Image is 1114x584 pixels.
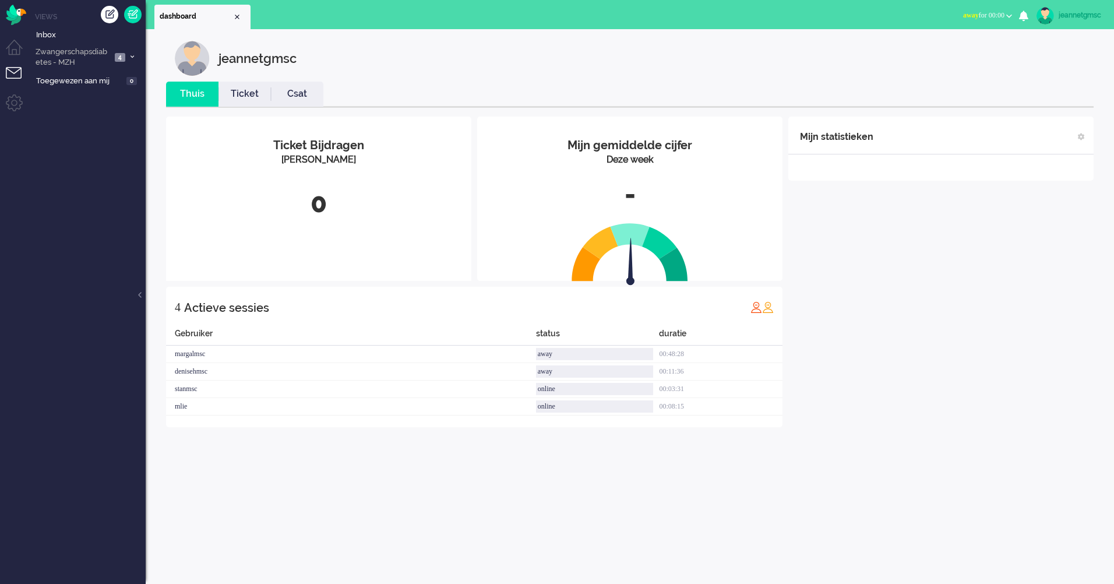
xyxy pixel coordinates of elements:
div: Mijn gemiddelde cijfer [486,137,774,154]
div: - [486,175,774,214]
div: status [536,328,660,346]
img: customer.svg [175,41,210,76]
span: 0 [126,77,137,86]
a: jeannetgmsc [1034,7,1102,24]
span: dashboard [160,12,232,22]
div: denisehmsc [166,363,536,381]
a: Inbox [34,28,146,41]
div: duratie [659,328,782,346]
div: Deze week [486,153,774,167]
div: stanmsc [166,381,536,398]
img: profile_orange.svg [762,301,774,313]
div: 0 [175,184,463,223]
li: Csat [271,82,323,107]
div: 00:03:31 [659,381,782,398]
span: Toegewezen aan mij [36,76,123,87]
img: arrow.svg [605,238,655,288]
li: Admin menu [6,94,32,121]
div: 00:08:15 [659,398,782,416]
a: Thuis [166,87,218,101]
span: Zwangerschapsdiabetes - MZH [34,47,111,68]
div: mlie [166,398,536,416]
div: 00:11:36 [659,363,782,381]
div: Gebruiker [166,328,536,346]
button: awayfor 00:00 [956,7,1019,24]
div: Ticket Bijdragen [175,137,463,154]
div: margalmsc [166,346,536,363]
div: online [536,400,654,413]
div: 4 [175,295,181,319]
img: profile_red.svg [750,301,762,313]
img: avatar [1037,7,1054,24]
div: 00:48:28 [659,346,782,363]
li: Thuis [166,82,218,107]
div: [PERSON_NAME] [175,153,463,167]
img: flow_omnibird.svg [6,5,26,25]
div: Mijn statistieken [800,125,873,149]
a: Csat [271,87,323,101]
span: Inbox [36,30,146,41]
span: 4 [115,53,125,62]
div: away [536,365,654,378]
div: Actieve sessies [184,296,269,319]
a: Ticket [218,87,271,101]
div: Creëer ticket [101,6,118,23]
div: away [536,348,654,360]
span: away [963,11,979,19]
li: Ticket [218,82,271,107]
li: Dashboard [154,5,251,29]
img: semi_circle.svg [572,223,688,282]
li: Views [35,12,146,22]
a: Toegewezen aan mij 0 [34,74,146,87]
a: Quick Ticket [124,6,142,23]
div: jeannetgmsc [218,41,297,76]
a: Omnidesk [6,8,26,16]
div: Close tab [232,12,242,22]
div: online [536,383,654,395]
li: awayfor 00:00 [956,3,1019,29]
li: Dashboard menu [6,40,32,66]
li: Tickets menu [6,67,32,93]
div: jeannetgmsc [1059,9,1102,21]
span: for 00:00 [963,11,1004,19]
